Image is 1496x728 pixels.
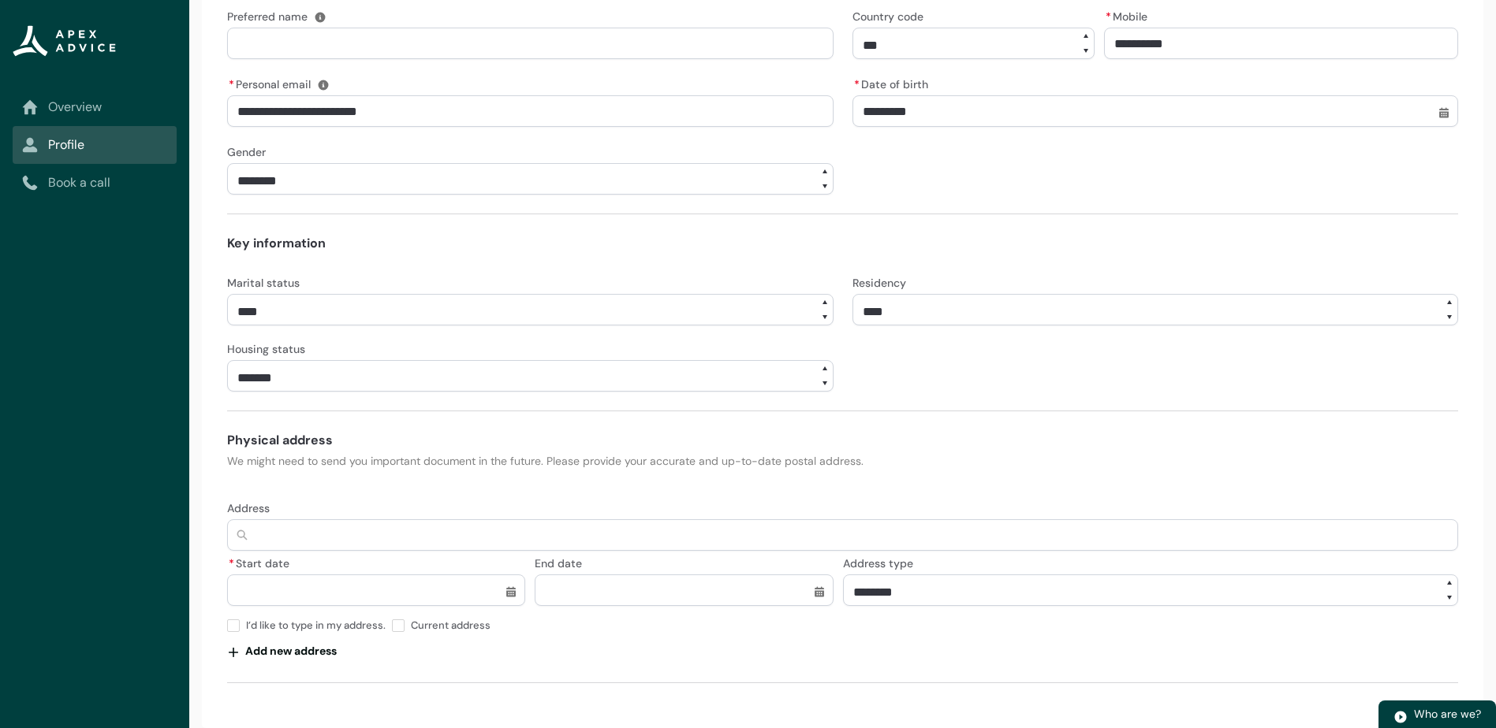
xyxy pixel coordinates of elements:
[852,276,906,290] span: Residency
[1106,9,1111,24] abbr: required
[227,497,276,516] label: Address
[229,556,234,570] abbr: required
[246,615,392,632] span: I’d like to type in my address.
[854,77,860,91] abbr: required
[13,25,116,57] img: Apex Advice Group
[229,77,234,91] abbr: required
[1414,707,1481,721] span: Who are we?
[227,453,1458,469] p: We might need to send you important document in the future. Please provide your accurate and up-t...
[411,615,497,632] span: Current address
[227,6,314,24] label: Preferred name
[1393,710,1408,724] img: play.svg
[227,145,266,159] span: Gender
[22,136,167,154] a: Profile
[227,73,317,92] label: Personal email
[852,9,923,24] span: Country code
[227,276,300,290] span: Marital status
[227,552,296,571] label: Start date
[22,173,167,192] a: Book a call
[843,556,913,570] span: Address type
[22,98,167,117] a: Overview
[535,552,588,571] label: End date
[1104,6,1154,24] label: Mobile
[13,88,177,202] nav: Sub page
[227,234,1458,253] h4: Key information
[227,431,1458,450] h4: Physical address
[227,342,305,356] span: Housing status
[852,73,935,92] label: Date of birth
[227,638,338,663] button: Add new address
